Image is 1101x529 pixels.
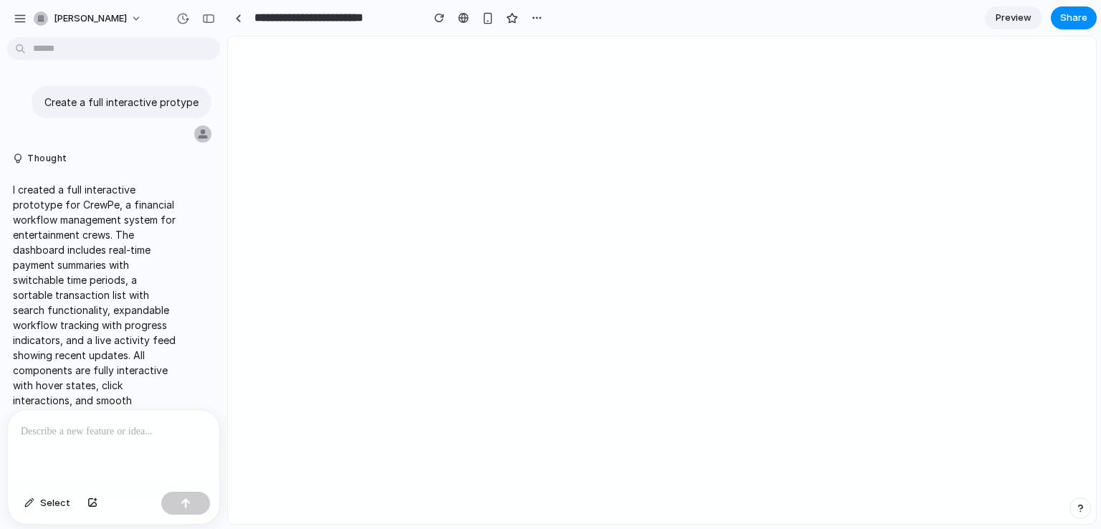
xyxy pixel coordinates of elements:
button: [PERSON_NAME] [28,7,149,30]
span: [PERSON_NAME] [54,11,127,26]
p: Create a full interactive protype [44,95,199,110]
button: Select [17,492,77,515]
span: Preview [996,11,1031,25]
a: Preview [985,6,1042,29]
span: Share [1060,11,1087,25]
span: Select [40,496,70,510]
button: Share [1051,6,1097,29]
p: I created a full interactive prototype for CrewPe, a financial workflow management system for ent... [13,182,176,438]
